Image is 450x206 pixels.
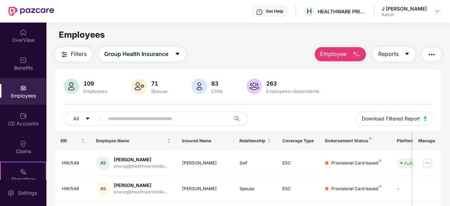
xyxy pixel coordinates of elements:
img: svg+xml;base64,PHN2ZyBpZD0iU2V0dGluZy0yMHgyMCIgeG1sbnM9Imh0dHA6Ly93d3cudzMub3JnLzIwMDAvc3ZnIiB3aW... [7,189,14,196]
img: svg+xml;base64,PHN2ZyBpZD0iRW1wbG95ZWVzIiB4bWxucz0iaHR0cDovL3d3dy53My5vcmcvMjAwMC9zdmciIHdpZHRoPS... [20,85,27,92]
span: search [230,116,244,121]
img: New Pazcare Logo [8,7,54,16]
div: [PERSON_NAME] [182,186,228,192]
button: search [230,112,248,126]
span: Employee Name [96,138,165,144]
div: [PERSON_NAME] [114,156,167,163]
img: svg+xml;base64,PHN2ZyBpZD0iRHJvcGRvd24tMzJ4MzIiIHhtbG5zPSJodHRwOi8vd3d3LnczLm9yZy8yMDAwL3N2ZyIgd2... [435,8,440,14]
span: Relationship [239,138,266,144]
div: Spouse [150,88,169,94]
div: [PERSON_NAME] [182,160,228,167]
div: AS [96,156,110,170]
div: Settings [16,189,39,196]
img: svg+xml;base64,PHN2ZyB4bWxucz0iaHR0cDovL3d3dy53My5vcmcvMjAwMC9zdmciIHdpZHRoPSI4IiBoZWlnaHQ9IjgiIH... [379,159,382,162]
div: ESC [282,160,314,167]
div: 263 [265,80,321,87]
button: Employee [315,47,366,61]
th: EID [55,131,91,150]
span: Filters [71,50,87,58]
img: svg+xml;base64,PHN2ZyB4bWxucz0iaHR0cDovL3d3dy53My5vcmcvMjAwMC9zdmciIHhtbG5zOnhsaW5rPSJodHRwOi8vd3... [192,79,207,94]
div: 109 [82,80,109,87]
th: Employee Name [90,131,176,150]
img: svg+xml;base64,PHN2ZyBpZD0iQmVuZWZpdHMiIHhtbG5zPSJodHRwOi8vd3d3LnczLm9yZy8yMDAwL3N2ZyIgd2lkdGg9Ij... [20,57,27,64]
img: svg+xml;base64,PHN2ZyB4bWxucz0iaHR0cDovL3d3dy53My5vcmcvMjAwMC9zdmciIHdpZHRoPSI4IiBoZWlnaHQ9IjgiIH... [379,185,382,188]
span: Group Health Insurance [104,50,168,58]
button: Group Health Insurancecaret-down [99,47,186,61]
div: anurag@healthwareindia... [114,163,167,170]
img: svg+xml;base64,PHN2ZyB4bWxucz0iaHR0cDovL3d3dy53My5vcmcvMjAwMC9zdmciIHhtbG5zOnhsaW5rPSJodHRwOi8vd3... [64,79,79,94]
div: 83 [210,80,224,87]
div: Endorsement Status [325,138,385,144]
span: caret-down [85,116,90,122]
span: All [73,115,79,123]
span: caret-down [404,51,410,57]
span: EID [61,138,80,144]
button: Reportscaret-down [373,47,415,61]
div: 71 [150,80,169,87]
img: svg+xml;base64,PHN2ZyBpZD0iQ0RfQWNjb3VudHMiIGRhdGEtbmFtZT0iQ0QgQWNjb3VudHMiIHhtbG5zPSJodHRwOi8vd3... [20,112,27,119]
img: svg+xml;base64,PHN2ZyB4bWxucz0iaHR0cDovL3d3dy53My5vcmcvMjAwMC9zdmciIHhtbG5zOnhsaW5rPSJodHRwOi8vd3... [131,79,147,94]
div: [PERSON_NAME] [114,182,167,189]
div: AS [96,182,110,196]
span: Reports [378,50,399,58]
span: H [307,7,312,15]
div: Employees [82,88,109,94]
th: Manage [413,131,441,150]
div: Stepathon [1,176,46,183]
button: Download Filtered Report [356,112,433,126]
span: Employees [59,30,105,40]
div: J [PERSON_NAME] [382,5,427,12]
img: svg+xml;base64,PHN2ZyBpZD0iSG9tZSIgeG1sbnM9Imh0dHA6Ly93d3cudzMub3JnLzIwMDAvc3ZnIiB3aWR0aD0iMjAiIG... [20,29,27,36]
img: svg+xml;base64,PHN2ZyB4bWxucz0iaHR0cDovL3d3dy53My5vcmcvMjAwMC9zdmciIHdpZHRoPSIyMSIgaGVpZ2h0PSIyMC... [20,168,27,175]
img: svg+xml;base64,PHN2ZyB4bWxucz0iaHR0cDovL3d3dy53My5vcmcvMjAwMC9zdmciIHhtbG5zOnhsaW5rPSJodHRwOi8vd3... [246,79,262,94]
div: HW/548 [62,160,85,167]
img: svg+xml;base64,PHN2ZyB4bWxucz0iaHR0cDovL3d3dy53My5vcmcvMjAwMC9zdmciIHdpZHRoPSIyNCIgaGVpZ2h0PSIyNC... [427,50,436,59]
div: HW/548 [62,186,85,192]
div: Spouse [239,186,271,192]
th: Insured Name [176,131,234,150]
div: HEALTHWARE PRIVATE LIMITED [318,8,367,15]
div: Employees+dependents [265,88,321,94]
div: Platform Status [397,138,436,144]
th: Relationship [234,131,277,150]
img: svg+xml;base64,PHN2ZyBpZD0iQ2xhaW0iIHhtbG5zPSJodHRwOi8vd3d3LnczLm9yZy8yMDAwL3N2ZyIgd2lkdGg9IjIwIi... [20,140,27,147]
div: Provisional Card Issued [331,160,382,167]
div: ESC [282,186,314,192]
td: - [391,176,441,202]
span: Download Filtered Report [362,115,420,123]
img: svg+xml;base64,PHN2ZyB4bWxucz0iaHR0cDovL3d3dy53My5vcmcvMjAwMC9zdmciIHdpZHRoPSIyNCIgaGVpZ2h0PSIyNC... [60,50,69,59]
div: Child [210,88,224,94]
div: Get Help [266,8,283,14]
div: Admin [382,12,427,18]
div: anurag@healthwareindia... [114,189,167,195]
div: Auto Verified [404,160,432,167]
div: Provisional Card Issued [331,186,382,192]
button: Allcaret-down [64,112,107,126]
span: caret-down [175,51,180,57]
img: svg+xml;base64,PHN2ZyBpZD0iSGVscC0zMngzMiIgeG1sbnM9Imh0dHA6Ly93d3cudzMub3JnLzIwMDAvc3ZnIiB3aWR0aD... [256,8,263,15]
button: Filters [55,47,92,61]
th: Coverage Type [277,131,320,150]
img: svg+xml;base64,PHN2ZyB4bWxucz0iaHR0cDovL3d3dy53My5vcmcvMjAwMC9zdmciIHhtbG5zOnhsaW5rPSJodHRwOi8vd3... [352,50,361,59]
img: svg+xml;base64,PHN2ZyB4bWxucz0iaHR0cDovL3d3dy53My5vcmcvMjAwMC9zdmciIHdpZHRoPSI4IiBoZWlnaHQ9IjgiIH... [369,137,372,140]
img: manageButton [422,157,433,169]
div: Self [239,160,271,167]
img: svg+xml;base64,PHN2ZyB4bWxucz0iaHR0cDovL3d3dy53My5vcmcvMjAwMC9zdmciIHhtbG5zOnhsaW5rPSJodHRwOi8vd3... [424,116,427,120]
span: Employee [320,50,346,58]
